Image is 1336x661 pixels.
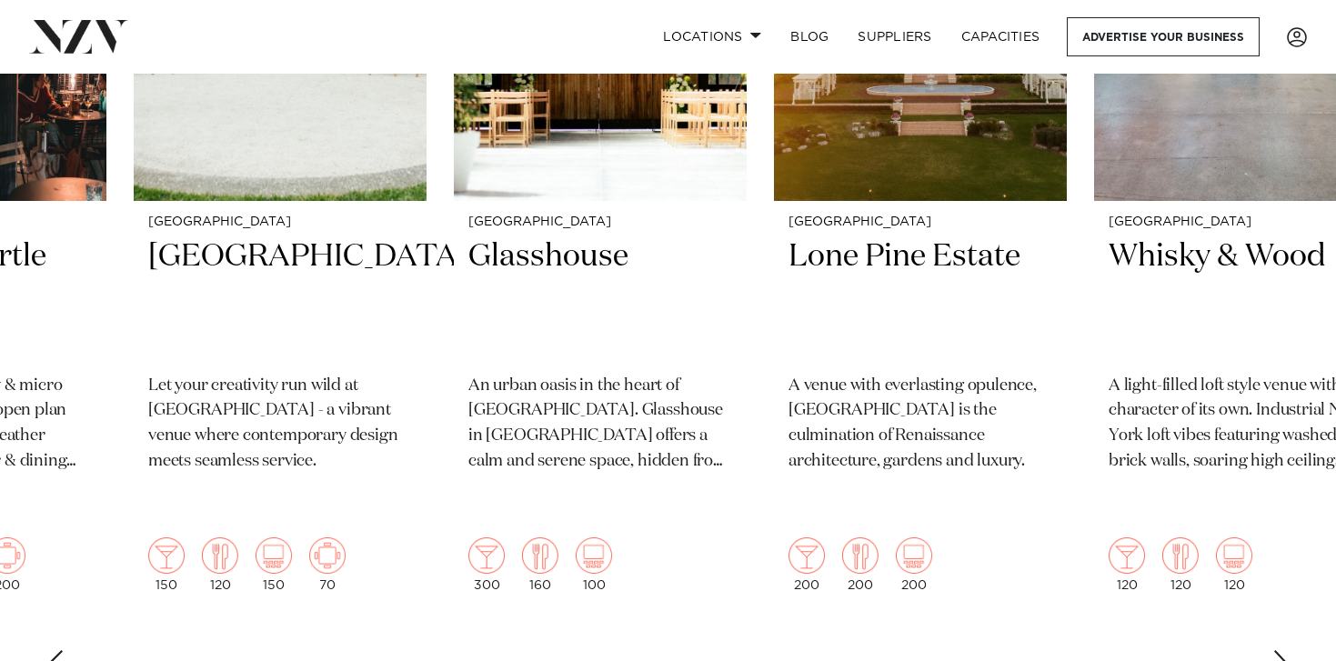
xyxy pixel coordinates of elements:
[148,374,412,476] p: Let your creativity run wild at [GEOGRAPHIC_DATA] - a vibrant venue where contemporary design mee...
[468,537,505,574] img: cocktail.png
[148,537,185,574] img: cocktail.png
[576,537,612,592] div: 100
[842,537,879,592] div: 200
[468,236,732,359] h2: Glasshouse
[1216,537,1252,574] img: theatre.png
[1067,17,1260,56] a: Advertise your business
[843,17,946,56] a: SUPPLIERS
[648,17,776,56] a: Locations
[842,537,879,574] img: dining.png
[468,215,732,229] small: [GEOGRAPHIC_DATA]
[576,537,612,574] img: theatre.png
[776,17,843,56] a: BLOG
[1109,537,1145,574] img: cocktail.png
[468,374,732,476] p: An urban oasis in the heart of [GEOGRAPHIC_DATA]. Glasshouse in [GEOGRAPHIC_DATA] offers a calm a...
[896,537,932,574] img: theatre.png
[148,236,412,359] h2: [GEOGRAPHIC_DATA]
[468,537,505,592] div: 300
[789,537,825,574] img: cocktail.png
[256,537,292,574] img: theatre.png
[309,537,346,574] img: meeting.png
[947,17,1055,56] a: Capacities
[1109,537,1145,592] div: 120
[148,537,185,592] div: 150
[789,374,1052,476] p: A venue with everlasting opulence, [GEOGRAPHIC_DATA] is the culmination of Renaissance architectu...
[789,537,825,592] div: 200
[896,537,932,592] div: 200
[309,537,346,592] div: 70
[1216,537,1252,592] div: 120
[29,20,128,53] img: nzv-logo.png
[1162,537,1199,592] div: 120
[522,537,558,592] div: 160
[789,236,1052,359] h2: Lone Pine Estate
[148,215,412,229] small: [GEOGRAPHIC_DATA]
[522,537,558,574] img: dining.png
[202,537,238,574] img: dining.png
[256,537,292,592] div: 150
[789,215,1052,229] small: [GEOGRAPHIC_DATA]
[202,537,238,592] div: 120
[1162,537,1199,574] img: dining.png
